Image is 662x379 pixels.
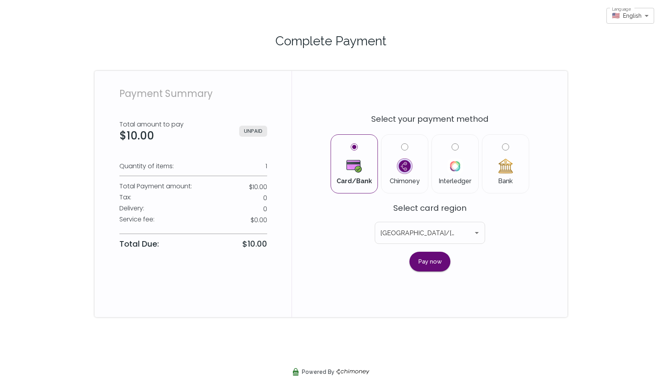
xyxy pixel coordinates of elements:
[104,32,558,50] p: Complete Payment
[612,12,620,20] span: 🇺🇸
[606,8,654,23] div: 🇺🇸English
[612,6,631,12] label: Language
[263,193,267,203] p: 0
[502,143,509,150] input: BankBank
[119,182,192,191] p: Total Payment amount :
[266,162,267,171] p: 1
[498,158,513,174] img: Bank
[119,87,267,101] p: Payment Summary
[375,202,485,214] p: Select card region
[401,143,408,150] input: ChimoneyChimoney
[489,143,523,184] label: Bank
[249,182,267,192] p: $10.00
[452,143,459,150] input: InterledgerInterledger
[471,227,482,238] button: Open
[119,215,154,224] p: Service fee :
[239,126,267,137] span: UNPAID
[346,158,361,174] img: Card/Bank
[312,113,548,125] p: Select your payment method
[351,143,358,150] input: Card/BankCard/Bank
[242,238,267,249] p: $10.00
[397,158,413,174] img: Chimoney
[263,204,267,214] p: 0
[119,162,174,171] p: Quantity of items:
[119,193,131,202] p: Tax :
[388,143,422,184] label: Chimoney
[447,158,463,174] img: Interledger
[119,120,184,129] p: Total amount to pay
[337,143,371,184] label: Card/Bank
[623,12,642,20] span: English
[119,238,159,250] p: Total Due:
[251,216,267,225] p: $0.00
[409,252,450,271] button: Pay now
[119,129,184,143] h3: $10.00
[438,143,472,184] label: Interledger
[119,204,144,213] p: Delivery :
